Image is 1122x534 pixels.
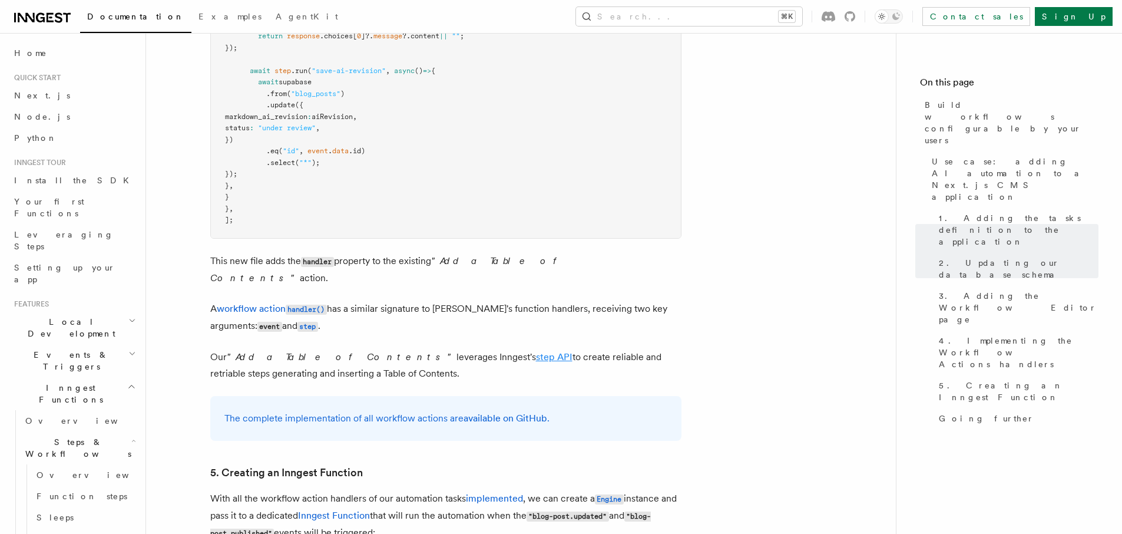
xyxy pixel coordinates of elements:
[316,124,320,132] span: ,
[386,67,390,75] span: ,
[210,253,681,286] p: This new file adds the property to the existing action.
[274,67,291,75] span: step
[536,351,572,362] a: step API
[210,464,363,481] a: 5. Creating an Inngest Function
[312,113,353,121] span: aiRevision
[460,32,464,40] span: ;
[225,124,250,132] span: status
[527,512,609,522] code: "blog-post.updated"
[217,303,327,314] a: workflow actionhandler()
[25,416,147,426] span: Overview
[258,124,316,132] span: "under review"
[9,42,138,64] a: Home
[250,124,254,132] span: :
[198,12,262,21] span: Examples
[266,101,295,109] span: .update
[191,4,269,32] a: Examples
[431,67,435,75] span: {
[9,170,138,191] a: Install the SDK
[312,159,320,167] span: );
[920,75,1098,94] h4: On this page
[934,285,1098,330] a: 3. Adding the Workflow Editor page
[225,193,229,201] span: }
[279,78,312,86] span: supabase
[291,90,340,98] span: "blog_posts"
[14,176,136,185] span: Install the SDK
[927,151,1098,207] a: Use case: adding AI automation to a Next.js CMS application
[299,147,303,155] span: ,
[32,507,138,528] a: Sleeps
[295,101,303,109] span: ({
[9,311,138,344] button: Local Development
[402,32,439,40] span: ?.content
[37,513,74,522] span: Sleeps
[875,9,903,24] button: Toggle dark mode
[9,382,127,406] span: Inngest Functions
[925,99,1098,146] span: Build workflows configurable by your users
[258,32,283,40] span: return
[332,147,349,155] span: data
[225,136,233,144] span: })
[9,106,138,127] a: Node.js
[21,431,138,464] button: Steps & Workflows
[939,413,1034,424] span: Going further
[320,32,357,40] span: .choices[
[14,230,114,251] span: Leveraging Steps
[939,212,1098,248] span: 1. Adding the tasks definition to the application
[9,257,138,290] a: Setting up your app
[452,32,460,40] span: ""
[9,316,128,339] span: Local Development
[14,47,47,59] span: Home
[307,67,312,75] span: (
[229,182,233,190] span: ,
[9,344,138,377] button: Events & Triggers
[9,158,66,167] span: Inngest tour
[225,170,237,178] span: });
[934,375,1098,408] a: 5. Creating an Inngest Function
[229,205,233,213] span: ,
[439,32,448,40] span: ||
[14,91,70,100] span: Next.js
[14,197,84,218] span: Your first Functions
[298,510,370,521] a: Inngest Function
[9,191,138,224] a: Your first Functions
[328,147,332,155] span: .
[287,90,291,98] span: (
[312,67,386,75] span: "save-ai-revision"
[9,224,138,257] a: Leveraging Steps
[266,147,279,155] span: .eq
[464,413,547,424] a: available on GitHub
[934,252,1098,285] a: 2. Updating our database schema
[932,156,1098,203] span: Use case: adding AI automation to a Next.js CMS application
[373,32,402,40] span: message
[349,147,365,155] span: .id)
[9,85,138,106] a: Next.js
[14,133,57,143] span: Python
[37,470,158,480] span: Overview
[297,322,318,332] code: step
[9,73,61,83] span: Quick start
[934,330,1098,375] a: 4. Implementing the Workflow Actions handlers
[266,159,295,167] span: .select
[269,4,345,32] a: AgentKit
[340,90,345,98] span: )
[14,112,70,121] span: Node.js
[595,493,624,504] a: Engine
[210,255,562,284] em: "Add a Table of Contents"
[9,299,49,309] span: Features
[224,410,667,427] p: The complete implementation of all workflow actions are .
[934,207,1098,252] a: 1. Adding the tasks definition to the application
[225,205,229,213] span: }
[14,263,115,284] span: Setting up your app
[32,486,138,507] a: Function steps
[939,335,1098,370] span: 4. Implementing the Workflow Actions handlers
[225,113,307,121] span: markdown_ai_revision
[266,90,287,98] span: .from
[210,301,681,335] p: A has a similar signature to [PERSON_NAME]'s function handlers, receiving two key arguments: and .
[922,7,1030,26] a: Contact sales
[595,495,624,505] code: Engine
[423,67,431,75] span: =>
[9,349,128,373] span: Events & Triggers
[939,380,1098,403] span: 5. Creating an Inngest Function
[276,12,338,21] span: AgentKit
